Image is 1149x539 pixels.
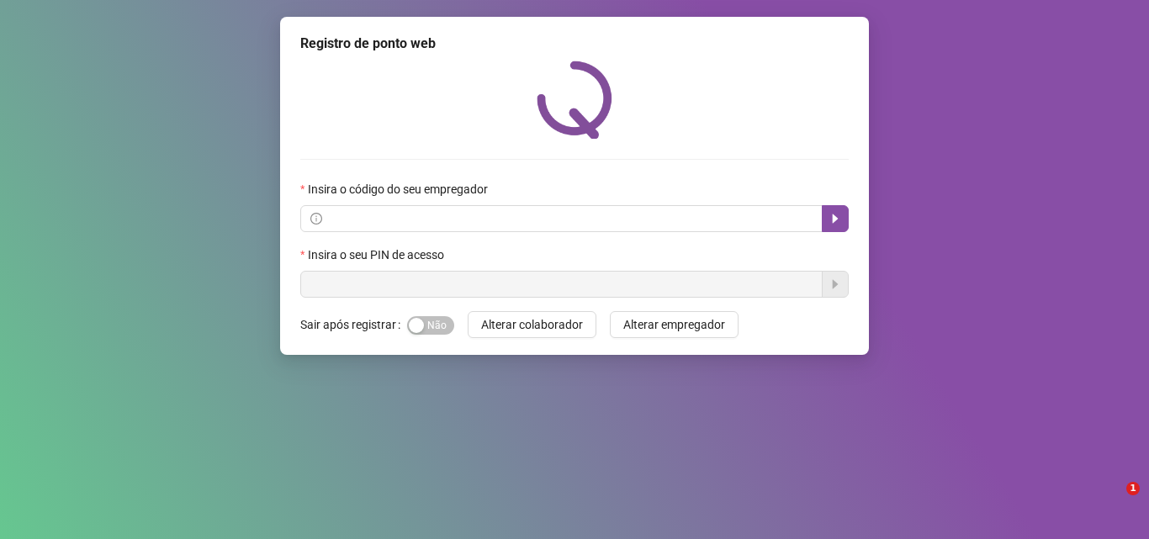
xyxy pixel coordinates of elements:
[1092,482,1132,522] iframe: Intercom live chat
[537,61,612,139] img: QRPoint
[310,213,322,225] span: info-circle
[300,311,407,338] label: Sair após registrar
[300,180,499,198] label: Insira o código do seu empregador
[1126,482,1140,495] span: 1
[610,311,739,338] button: Alterar empregador
[300,34,849,54] div: Registro de ponto web
[468,311,596,338] button: Alterar colaborador
[829,212,842,225] span: caret-right
[481,315,583,334] span: Alterar colaborador
[300,246,455,264] label: Insira o seu PIN de acesso
[623,315,725,334] span: Alterar empregador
